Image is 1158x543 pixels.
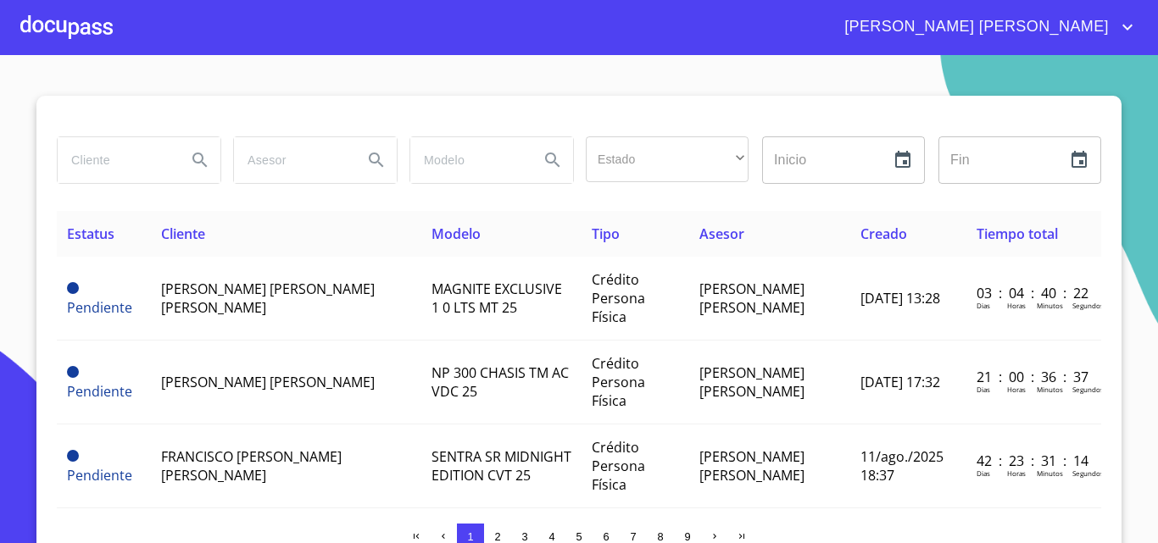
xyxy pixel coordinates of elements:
[699,280,804,317] span: [PERSON_NAME] [PERSON_NAME]
[67,382,132,401] span: Pendiente
[586,136,749,182] div: ​
[161,447,342,485] span: FRANCISCO [PERSON_NAME] [PERSON_NAME]
[431,280,562,317] span: MAGNITE EXCLUSIVE 1 0 LTS MT 25
[592,354,645,410] span: Crédito Persona Física
[977,224,1058,243] span: Tiempo total
[67,450,79,462] span: Pendiente
[494,530,500,543] span: 2
[1072,468,1104,478] p: Segundos
[832,14,1138,41] button: account of current user
[1007,385,1026,394] p: Horas
[161,224,205,243] span: Cliente
[657,530,663,543] span: 8
[234,137,349,183] input: search
[699,224,744,243] span: Asesor
[603,530,609,543] span: 6
[1037,468,1063,478] p: Minutos
[860,373,940,391] span: [DATE] 17:32
[410,137,526,183] input: search
[592,438,645,494] span: Crédito Persona Física
[67,298,132,317] span: Pendiente
[161,373,375,391] span: [PERSON_NAME] [PERSON_NAME]
[521,530,527,543] span: 3
[431,224,481,243] span: Modelo
[977,452,1091,470] p: 42 : 23 : 31 : 14
[532,140,573,180] button: Search
[592,224,620,243] span: Tipo
[860,447,944,485] span: 11/ago./2025 18:37
[699,447,804,485] span: [PERSON_NAME] [PERSON_NAME]
[1037,301,1063,310] p: Minutos
[977,468,990,478] p: Dias
[431,363,569,401] span: NP 300 CHASIS TM AC VDC 25
[67,224,114,243] span: Estatus
[1072,301,1104,310] p: Segundos
[356,140,397,180] button: Search
[576,530,582,543] span: 5
[161,280,375,317] span: [PERSON_NAME] [PERSON_NAME] [PERSON_NAME]
[431,447,571,485] span: SENTRA SR MIDNIGHT EDITION CVT 25
[977,284,1091,302] p: 03 : 04 : 40 : 22
[467,530,473,543] span: 1
[977,385,990,394] p: Dias
[67,366,79,378] span: Pendiente
[58,137,173,183] input: search
[860,224,907,243] span: Creado
[977,368,1091,386] p: 21 : 00 : 36 : 37
[548,530,554,543] span: 4
[684,530,690,543] span: 9
[1007,301,1026,310] p: Horas
[1072,385,1104,394] p: Segundos
[592,270,645,326] span: Crédito Persona Física
[180,140,220,180] button: Search
[699,363,804,401] span: [PERSON_NAME] [PERSON_NAME]
[67,466,132,485] span: Pendiente
[832,14,1117,41] span: [PERSON_NAME] [PERSON_NAME]
[977,301,990,310] p: Dias
[860,289,940,308] span: [DATE] 13:28
[1007,468,1026,478] p: Horas
[67,282,79,294] span: Pendiente
[630,530,636,543] span: 7
[1037,385,1063,394] p: Minutos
